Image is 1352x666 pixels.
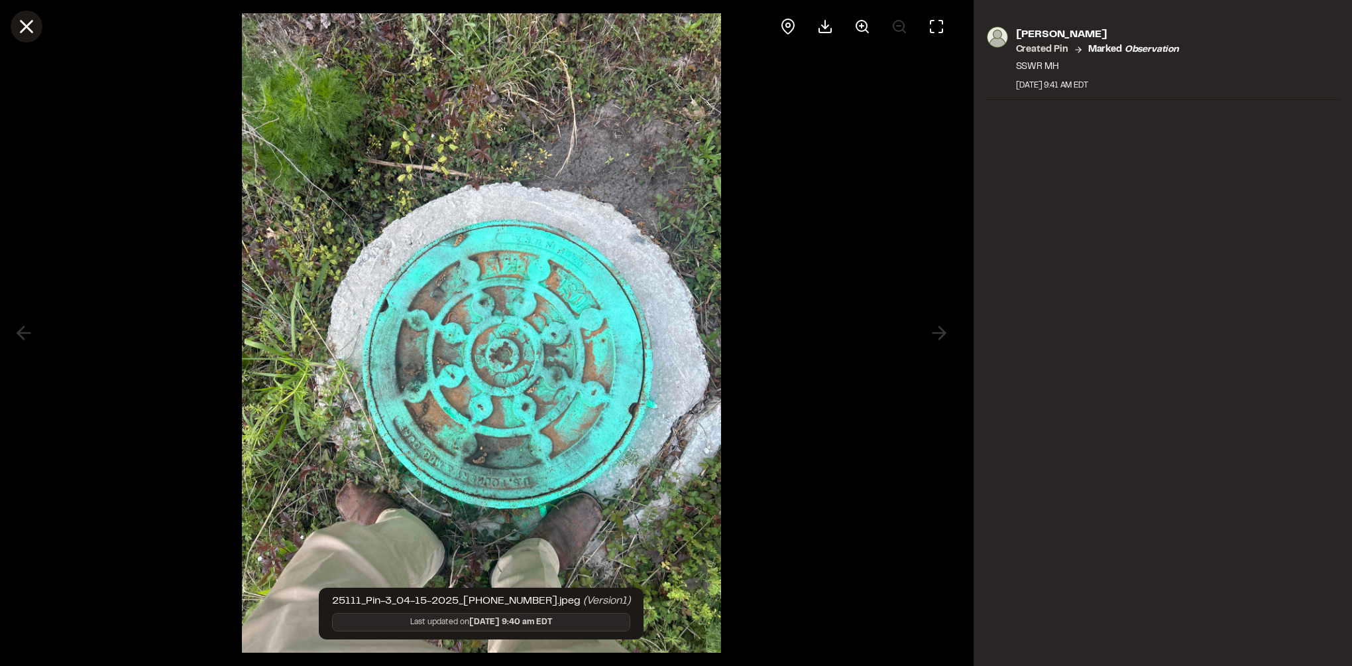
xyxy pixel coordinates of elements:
p: SSWR MH [1016,60,1179,74]
em: observation [1125,46,1179,54]
div: View pin on map [772,11,804,42]
p: Created Pin [1016,42,1068,57]
button: Close modal [11,11,42,42]
div: [DATE] 9:41 AM EDT [1016,80,1179,92]
button: Zoom in [846,11,878,42]
p: [PERSON_NAME] [1016,27,1179,42]
button: Toggle Fullscreen [921,11,952,42]
img: photo [987,27,1008,48]
p: Marked [1088,42,1179,57]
